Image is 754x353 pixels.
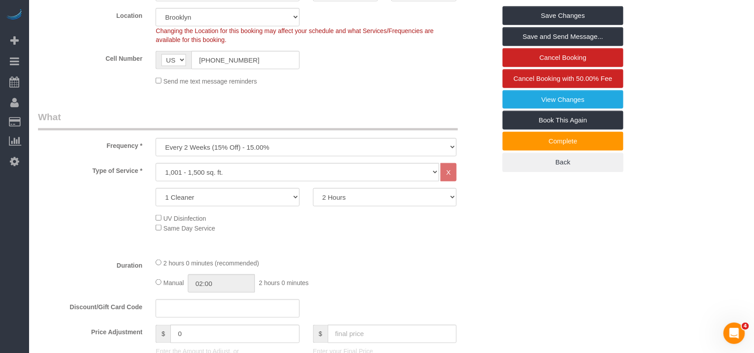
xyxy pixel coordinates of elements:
label: Type of Service * [31,163,149,175]
span: Manual [163,279,184,286]
a: Book This Again [503,111,623,130]
a: Save and Send Message... [503,27,623,46]
span: UV Disinfection [163,215,206,222]
label: Cell Number [31,51,149,63]
span: 4 [742,323,749,330]
a: Save Changes [503,6,623,25]
span: Same Day Service [163,225,215,232]
label: Duration [31,258,149,270]
a: Cancel Booking [503,48,623,67]
a: Complete [503,132,623,151]
label: Frequency * [31,138,149,150]
legend: What [38,110,458,130]
span: $ [156,325,170,343]
input: Cell Number [191,51,299,69]
span: Send me text message reminders [163,78,257,85]
a: View Changes [503,90,623,109]
label: Price Adjustment [31,325,149,337]
span: 2 hours 0 minutes (recommended) [163,260,259,267]
label: Location [31,8,149,20]
a: Cancel Booking with 50.00% Fee [503,69,623,88]
span: Changing the Location for this booking may affect your schedule and what Services/Frequencies are... [156,27,434,43]
input: final price [328,325,457,343]
a: Back [503,153,623,172]
span: 2 hours 0 minutes [259,279,309,286]
span: Cancel Booking with 50.00% Fee [514,75,613,82]
img: Automaid Logo [5,9,23,21]
span: $ [313,325,328,343]
label: Discount/Gift Card Code [31,299,149,311]
iframe: Intercom live chat [724,323,745,344]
